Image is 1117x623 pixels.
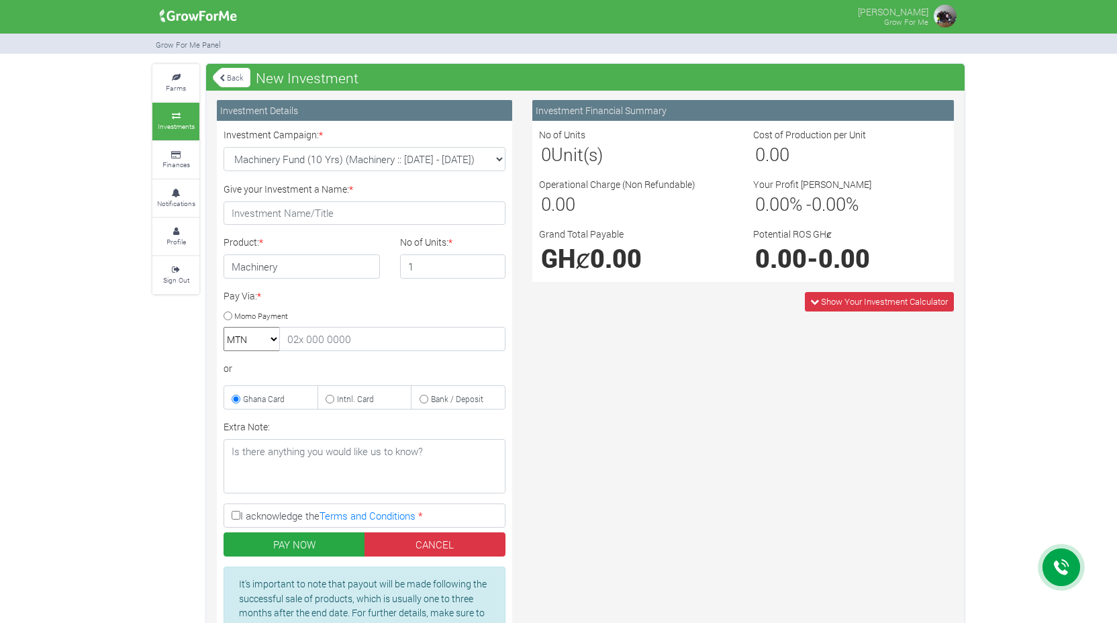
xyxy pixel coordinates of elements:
div: Investment Financial Summary [532,100,954,121]
img: growforme image [155,3,242,30]
small: Farms [166,83,186,93]
label: Potential ROS GHȼ [753,227,832,241]
input: I acknowledge theTerms and Conditions * [232,511,240,520]
small: Momo Payment [234,310,288,320]
small: Grow For Me Panel [156,40,221,50]
small: Grow For Me [884,17,928,27]
small: Investments [158,122,195,131]
label: No of Units: [400,235,452,249]
label: No of Units [539,128,585,142]
span: 0.00 [755,242,807,275]
a: Profile [152,218,199,255]
span: 0.00 [590,242,642,275]
span: 0.00 [755,142,789,166]
label: Investment Campaign: [224,128,323,142]
a: Notifications [152,180,199,217]
small: Bank / Deposit [431,393,483,404]
h3: % - % [755,193,945,215]
label: Product: [224,235,263,249]
label: Cost of Production per Unit [753,128,866,142]
h3: Unit(s) [541,144,731,165]
label: Grand Total Payable [539,227,624,241]
a: Terms and Conditions [320,509,416,522]
div: Investment Details [217,100,512,121]
small: Notifications [157,199,195,208]
span: 0.00 [812,192,846,215]
span: 0.00 [818,242,870,275]
a: Back [213,66,250,89]
label: Pay Via: [224,289,261,303]
span: 0 [541,142,551,166]
label: Operational Charge (Non Refundable) [539,177,695,191]
a: Farms [152,64,199,101]
h1: - [755,243,945,273]
span: 0.00 [541,192,575,215]
span: New Investment [252,64,362,91]
a: Finances [152,142,199,179]
label: Extra Note: [224,420,270,434]
input: Investment Name/Title [224,201,505,226]
input: Intnl. Card [326,395,334,403]
a: CANCEL [365,532,506,557]
div: or [224,361,505,375]
button: PAY NOW [224,532,365,557]
small: Finances [162,160,190,169]
label: I acknowledge the [224,504,505,528]
h1: GHȼ [541,243,731,273]
small: Profile [166,237,186,246]
a: Sign Out [152,256,199,293]
p: [PERSON_NAME] [858,3,928,19]
small: Sign Out [163,275,189,285]
img: growforme image [932,3,959,30]
small: Ghana Card [243,393,285,404]
input: Bank / Deposit [420,395,428,403]
span: Show Your Investment Calculator [821,295,948,307]
input: Momo Payment [224,311,232,320]
input: 02x 000 0000 [279,327,505,351]
input: Ghana Card [232,395,240,403]
h4: Machinery [224,254,380,279]
label: Your Profit [PERSON_NAME] [753,177,871,191]
label: Give your Investment a Name: [224,182,353,196]
span: 0.00 [755,192,789,215]
a: Investments [152,103,199,140]
small: Intnl. Card [337,393,374,404]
